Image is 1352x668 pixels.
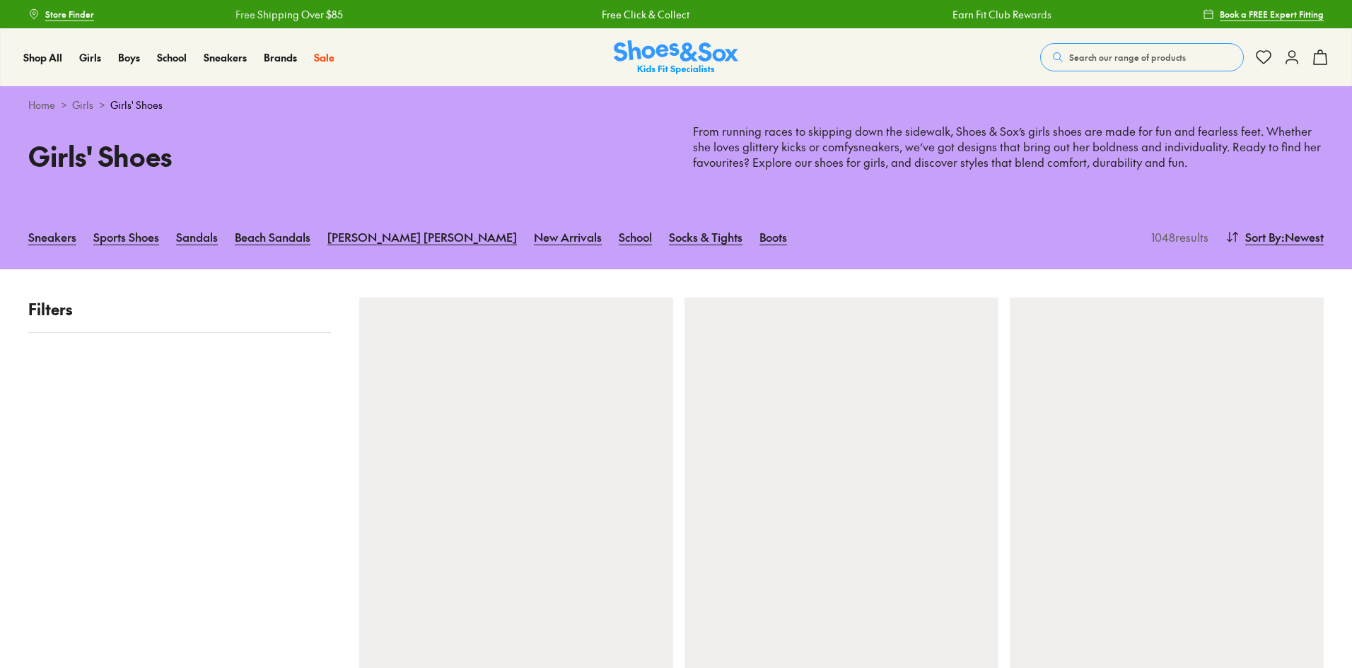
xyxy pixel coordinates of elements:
[118,50,140,64] span: Boys
[1069,51,1186,64] span: Search our range of products
[23,50,62,64] span: Shop All
[1245,228,1281,245] span: Sort By
[1146,228,1208,245] p: 1048 results
[28,136,659,176] h1: Girls' Shoes
[79,50,101,65] a: Girls
[614,40,738,75] img: SNS_Logo_Responsive.svg
[234,7,342,22] a: Free Shipping Over $85
[28,1,94,27] a: Store Finder
[157,50,187,64] span: School
[759,221,787,252] a: Boots
[23,50,62,65] a: Shop All
[1040,43,1244,71] button: Search our range of products
[600,7,688,22] a: Free Click & Collect
[1220,8,1324,20] span: Book a FREE Expert Fitting
[951,7,1050,22] a: Earn Fit Club Rewards
[28,298,331,321] p: Filters
[1281,228,1324,245] span: : Newest
[204,50,247,64] span: Sneakers
[327,221,517,252] a: [PERSON_NAME] [PERSON_NAME]
[118,50,140,65] a: Boys
[619,221,652,252] a: School
[28,221,76,252] a: Sneakers
[1203,1,1324,27] a: Book a FREE Expert Fitting
[93,221,159,252] a: Sports Shoes
[614,40,738,75] a: Shoes & Sox
[235,221,310,252] a: Beach Sandals
[79,50,101,64] span: Girls
[110,98,163,112] span: Girls' Shoes
[314,50,334,65] a: Sale
[1225,221,1324,252] button: Sort By:Newest
[204,50,247,65] a: Sneakers
[853,139,899,154] a: sneakers
[264,50,297,64] span: Brands
[534,221,602,252] a: New Arrivals
[157,50,187,65] a: School
[264,50,297,65] a: Brands
[28,98,55,112] a: Home
[176,221,218,252] a: Sandals
[669,221,742,252] a: Socks & Tights
[45,8,94,20] span: Store Finder
[28,98,1324,112] div: > >
[72,98,93,112] a: Girls
[693,124,1324,170] p: From running races to skipping down the sidewalk, Shoes & Sox’s girls shoes are made for fun and ...
[314,50,334,64] span: Sale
